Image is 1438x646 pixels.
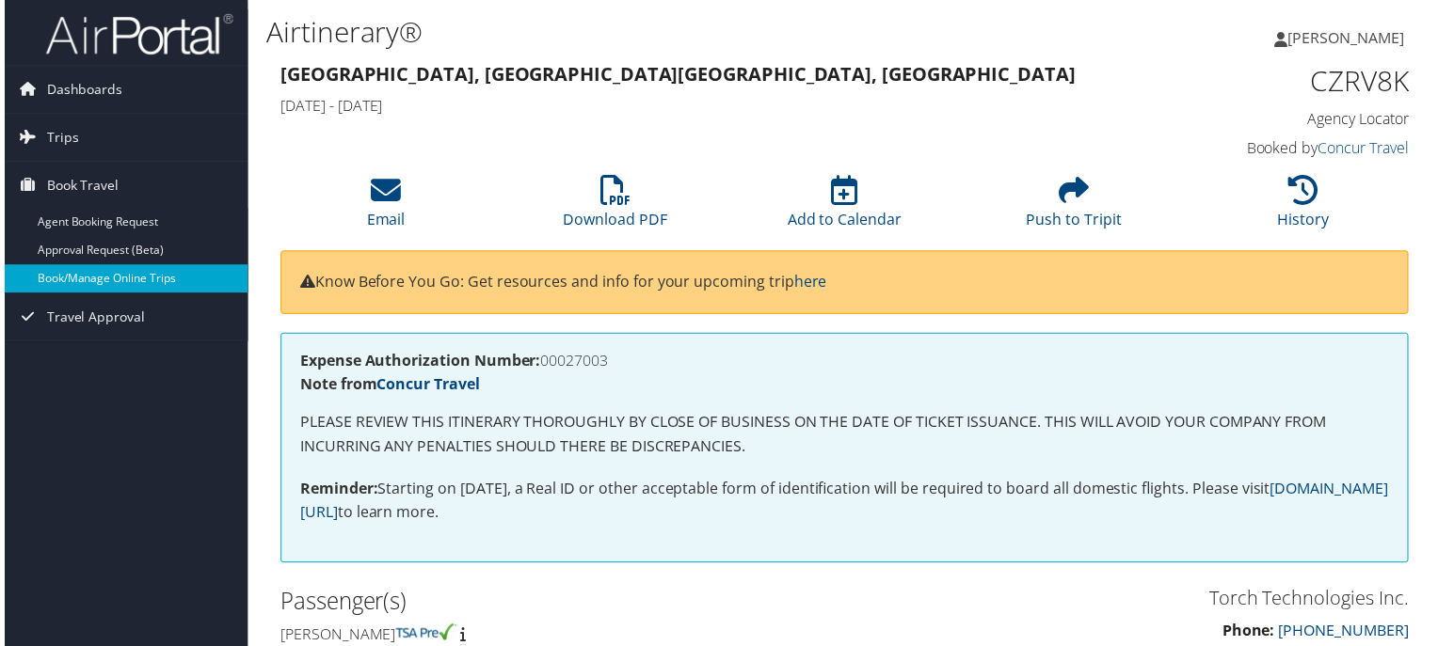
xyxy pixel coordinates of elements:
[278,62,1078,87] strong: [GEOGRAPHIC_DATA], [GEOGRAPHIC_DATA] [GEOGRAPHIC_DATA], [GEOGRAPHIC_DATA]
[297,480,1393,528] p: Starting on [DATE], a Real ID or other acceptable form of identification will be required to boar...
[1150,109,1413,130] h4: Agency Locator
[1278,9,1427,66] a: [PERSON_NAME]
[264,12,1039,52] h1: Airtinerary®
[42,163,115,210] span: Book Travel
[297,481,1392,526] a: [DOMAIN_NAME][URL]
[278,589,831,621] h2: Passenger(s)
[1225,623,1278,644] strong: Phone:
[794,273,827,293] a: here
[1150,138,1413,159] h4: Booked by
[42,295,141,342] span: Travel Approval
[1028,186,1124,231] a: Push to Tripit
[375,376,478,397] a: Concur Travel
[42,67,119,114] span: Dashboards
[42,115,74,162] span: Trips
[278,96,1122,117] h4: [DATE] - [DATE]
[859,589,1413,615] h3: Torch Technologies Inc.
[1321,138,1413,159] a: Concur Travel
[1281,186,1333,231] a: History
[1150,62,1413,102] h1: CZRV8K
[788,186,903,231] a: Add to Calendar
[562,186,666,231] a: Download PDF
[297,481,375,501] strong: Reminder:
[297,413,1393,461] p: PLEASE REVIEW THIS ITINERARY THOROUGHLY BY CLOSE OF BUSINESS ON THE DATE OF TICKET ISSUANCE. THIS...
[297,352,539,372] strong: Expense Authorization Number:
[393,627,455,644] img: tsa-precheck.png
[41,12,230,56] img: airportal-logo.png
[364,186,403,231] a: Email
[1291,27,1408,48] span: [PERSON_NAME]
[1282,623,1413,644] a: [PHONE_NUMBER]
[297,272,1393,296] p: Know Before You Go: Get resources and info for your upcoming trip
[297,355,1393,370] h4: 00027003
[297,376,478,397] strong: Note from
